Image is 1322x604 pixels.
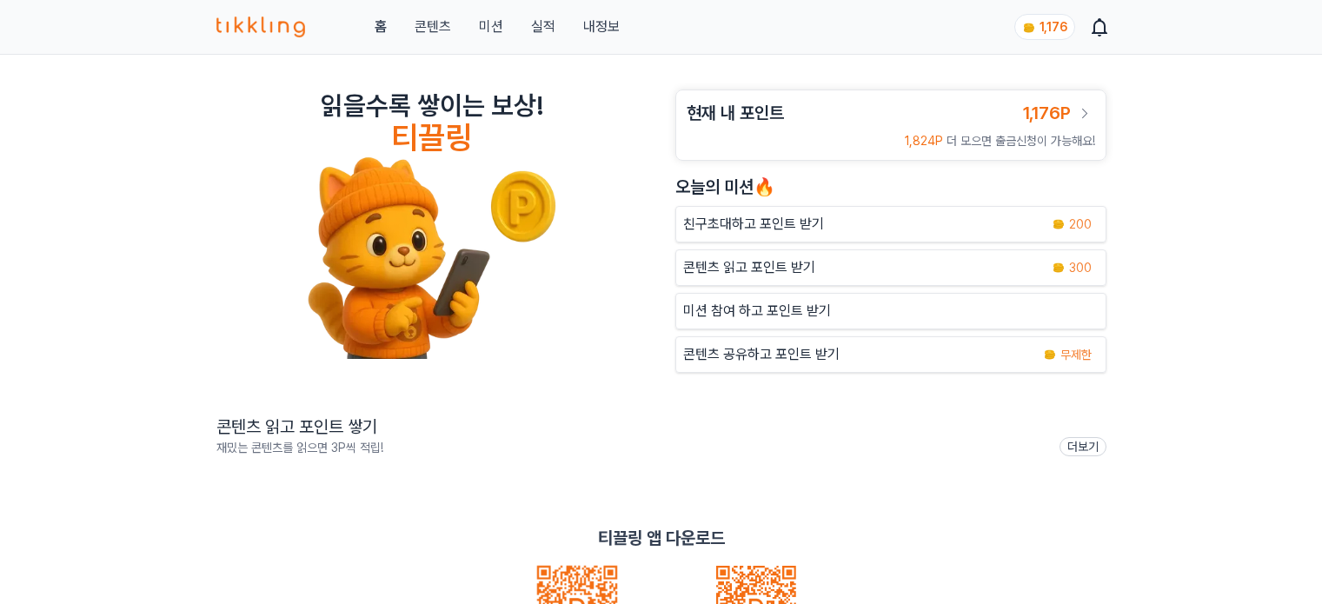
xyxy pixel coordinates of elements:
[675,336,1106,373] a: 콘텐츠 공유하고 포인트 받기 coin 무제한
[675,249,1106,286] a: 콘텐츠 읽고 포인트 받기 coin 300
[1052,261,1066,275] img: coin
[1014,14,1072,40] a: coin 1,176
[391,121,472,156] h4: 티끌링
[683,344,840,365] p: 콘텐츠 공유하고 포인트 받기
[683,257,815,278] p: 콘텐츠 읽고 포인트 받기
[583,17,620,37] a: 내정보
[1040,20,1067,34] span: 1,176
[598,526,725,550] p: 티끌링 앱 다운로드
[1023,103,1071,123] span: 1,176P
[947,134,1095,148] span: 더 모으면 출금신청이 가능해요!
[1060,346,1092,363] span: 무제한
[216,439,383,456] p: 재밌는 콘텐츠를 읽으면 3P씩 적립!
[307,156,557,359] img: tikkling_character
[1069,216,1092,233] span: 200
[415,17,451,37] a: 콘텐츠
[905,134,943,148] span: 1,824P
[687,101,784,125] h3: 현재 내 포인트
[479,17,503,37] button: 미션
[1023,101,1095,125] a: 1,176P
[1060,437,1106,456] a: 더보기
[1069,259,1092,276] span: 300
[531,17,555,37] a: 실적
[216,415,383,439] h2: 콘텐츠 읽고 포인트 쌓기
[375,17,387,37] a: 홈
[675,293,1106,329] button: 미션 참여 하고 포인트 받기
[216,17,306,37] img: 티끌링
[321,90,543,121] h2: 읽을수록 쌓이는 보상!
[1052,217,1066,231] img: coin
[675,206,1106,242] button: 친구초대하고 포인트 받기 coin 200
[683,214,824,235] p: 친구초대하고 포인트 받기
[675,175,1106,199] h2: 오늘의 미션🔥
[1043,348,1057,362] img: coin
[1022,21,1036,35] img: coin
[683,301,831,322] p: 미션 참여 하고 포인트 받기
